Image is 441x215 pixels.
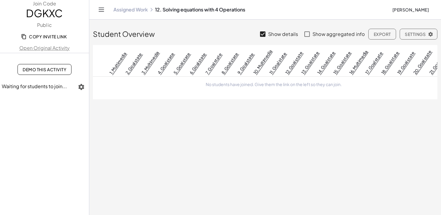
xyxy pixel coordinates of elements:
button: Copy Invite Link [17,31,71,42]
span: Waiting for students to join... [2,83,67,89]
a: 8. Goal state [220,51,239,75]
a: 2. Goal state [124,52,143,75]
a: 1. Multimedia [108,51,127,75]
a: 4. Goal state [156,51,175,75]
button: Toggle navigation [97,5,106,14]
a: 3. Multimedia [140,50,160,75]
a: 12. Goal state [284,50,304,75]
a: 17. Goal state [364,50,384,75]
a: 5. Goal state [172,51,191,75]
a: 19. Goal state [396,50,416,75]
span: [PERSON_NAME] [392,7,429,12]
span: Settings [405,31,432,37]
button: Settings [400,29,437,40]
a: 6. Goal state [188,52,207,75]
button: Export [368,29,396,40]
a: 13. Goal state [300,50,320,75]
label: Show details [268,27,298,41]
a: 16. Multimedia [348,49,369,75]
a: 14. Goal state [316,50,336,75]
span: Copy Invite Link [22,34,67,39]
a: 9. Goal state [236,52,255,75]
div: Student Overview [93,20,437,41]
a: Demo This Activity [17,64,71,75]
a: 20. Goal state [412,49,433,75]
a: 18. Goal state [380,50,400,75]
span: Demo This Activity [23,67,66,72]
a: 7. Goal state [204,52,223,75]
button: [PERSON_NAME] [387,4,434,15]
a: 15. Goal state [332,50,352,75]
a: 10. Multimedia [252,49,273,75]
span: Export [373,31,391,37]
a: Assigned Work [113,7,148,13]
label: Show aggregated info [313,27,365,41]
label: Public [37,22,52,29]
a: 11. Goal state [268,51,287,75]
